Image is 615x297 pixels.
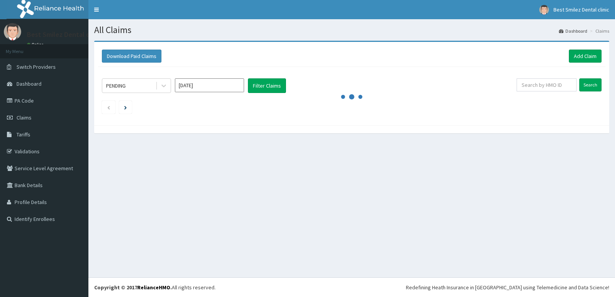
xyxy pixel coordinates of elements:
[94,284,172,291] strong: Copyright © 2017 .
[27,42,45,47] a: Online
[107,104,110,111] a: Previous page
[340,85,363,108] svg: audio-loading
[4,23,21,40] img: User Image
[553,6,609,13] span: Best Smilez Dental clinic
[248,78,286,93] button: Filter Claims
[17,80,42,87] span: Dashboard
[124,104,127,111] a: Next page
[106,82,126,90] div: PENDING
[17,114,32,121] span: Claims
[17,63,56,70] span: Switch Providers
[175,78,244,92] input: Select Month and Year
[102,50,161,63] button: Download Paid Claims
[406,284,609,291] div: Redefining Heath Insurance in [GEOGRAPHIC_DATA] using Telemedicine and Data Science!
[588,28,609,34] li: Claims
[579,78,602,91] input: Search
[17,131,30,138] span: Tariffs
[137,284,170,291] a: RelianceHMO
[88,277,615,297] footer: All rights reserved.
[517,78,577,91] input: Search by HMO ID
[539,5,549,15] img: User Image
[569,50,602,63] a: Add Claim
[27,31,102,38] p: Best Smilez Dental clinic
[94,25,609,35] h1: All Claims
[559,28,587,34] a: Dashboard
